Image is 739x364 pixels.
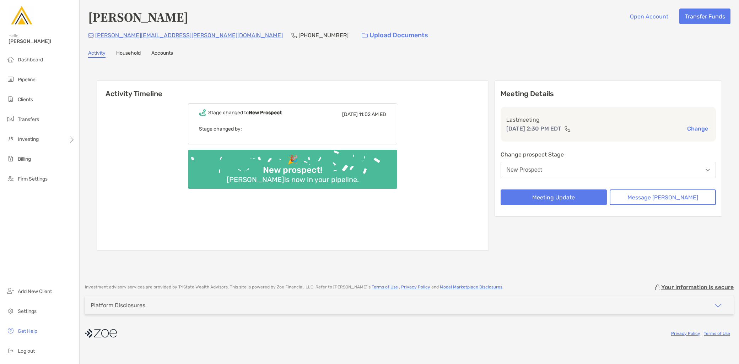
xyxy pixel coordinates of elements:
button: New Prospect [501,162,716,178]
img: company logo [85,325,117,341]
a: Activity [88,50,106,58]
img: Event icon [199,109,206,116]
span: [PERSON_NAME]! [9,38,75,44]
p: [PERSON_NAME][EMAIL_ADDRESS][PERSON_NAME][DOMAIN_NAME] [95,31,283,40]
span: [DATE] [342,111,358,117]
img: Confetti [188,150,397,183]
a: Upload Documents [357,28,433,43]
button: Meeting Update [501,189,607,205]
img: Open dropdown arrow [706,169,710,171]
h6: Activity Timeline [97,81,489,98]
img: communication type [564,126,571,132]
a: Terms of Use [372,285,398,289]
img: Email Icon [88,33,94,38]
img: get-help icon [6,326,15,335]
span: Clients [18,96,33,103]
a: Privacy Policy [401,285,430,289]
p: Meeting Details [501,89,716,98]
img: billing icon [6,154,15,163]
span: 11:02 AM ED [359,111,386,117]
a: Accounts [151,50,173,58]
img: investing icon [6,134,15,143]
p: Your information is secure [661,284,734,291]
img: add_new_client icon [6,287,15,295]
img: Phone Icon [291,33,297,38]
div: Platform Disclosures [91,302,145,309]
div: New prospect! [260,165,325,175]
a: Privacy Policy [671,331,700,336]
button: Transfer Funds [679,9,730,24]
p: [DATE] 2:30 PM EDT [506,124,561,133]
span: Add New Client [18,288,52,294]
p: [PHONE_NUMBER] [298,31,349,40]
img: logout icon [6,346,15,355]
p: Stage changed by: [199,125,386,133]
b: New Prospect [249,110,282,116]
a: Terms of Use [704,331,730,336]
img: firm-settings icon [6,174,15,183]
img: settings icon [6,307,15,315]
span: Log out [18,348,35,354]
span: Settings [18,308,37,314]
img: Zoe Logo [9,3,34,28]
div: [PERSON_NAME] is now in your pipeline. [224,175,362,184]
button: Change [685,125,710,132]
img: icon arrow [714,301,722,310]
span: Dashboard [18,57,43,63]
p: Last meeting [506,115,711,124]
p: Investment advisory services are provided by TriState Wealth Advisors . This site is powered by Z... [85,285,503,290]
h4: [PERSON_NAME] [88,9,188,25]
span: Firm Settings [18,176,48,182]
span: Get Help [18,328,37,334]
p: Change prospect Stage [501,150,716,159]
img: button icon [362,33,368,38]
span: Pipeline [18,77,36,83]
img: transfers icon [6,115,15,123]
span: Investing [18,136,39,142]
div: 🎉 [285,155,301,165]
button: Open Account [624,9,674,24]
span: Billing [18,156,31,162]
img: pipeline icon [6,75,15,83]
span: Transfers [18,116,39,122]
div: Stage changed to [208,110,282,116]
a: Model Marketplace Disclosures [440,285,502,289]
img: clients icon [6,95,15,103]
img: dashboard icon [6,55,15,64]
div: New Prospect [507,167,542,173]
a: Household [116,50,141,58]
button: Message [PERSON_NAME] [610,189,716,205]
